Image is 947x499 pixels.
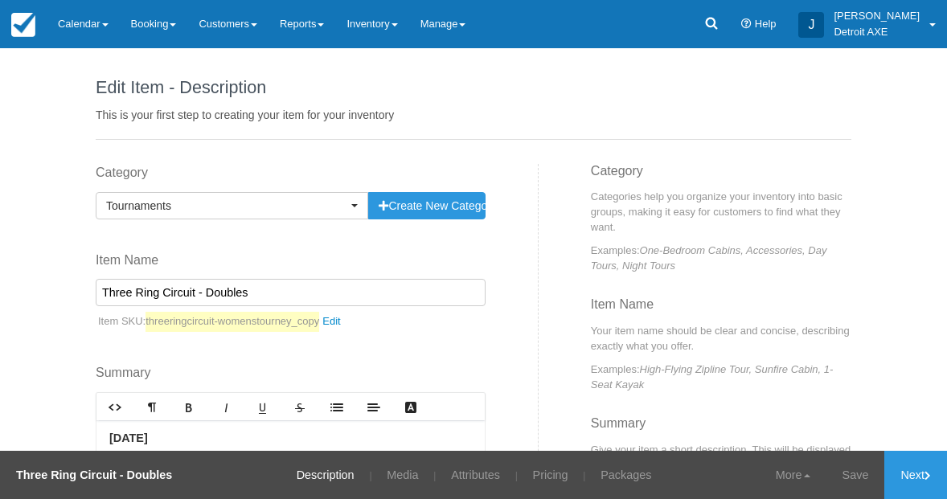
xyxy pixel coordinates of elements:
[96,78,851,97] h1: Edit Item - Description
[281,394,318,420] a: Strikethrough
[109,432,148,444] strong: [DATE]
[591,323,851,354] p: Your item name should be clear and concise, describing exactly what you offer.
[106,198,347,214] span: Tournaments
[591,297,851,323] h3: Item Name
[521,451,580,499] a: Pricing
[588,451,663,499] a: Packages
[96,192,368,219] button: Tournaments
[207,394,244,420] a: Italic
[96,312,486,332] p: Item SKU:
[826,451,885,499] a: Save
[355,394,392,420] a: Align
[884,451,947,499] a: Next
[755,18,777,30] span: Help
[96,279,486,306] input: Enter a new Item Name
[368,192,485,219] button: Create New Category
[146,312,346,332] a: threeringcircuit-womenstourney_copy
[133,394,170,420] a: Format
[96,394,133,420] a: HTML
[318,394,355,420] a: Lists
[285,451,367,499] a: Description
[439,451,512,499] a: Attributes
[798,12,824,38] div: J
[96,364,486,382] label: Summary
[96,164,486,182] label: Category
[170,394,207,420] a: Bold
[11,13,35,37] img: checkfront-main-nav-mini-logo.png
[591,442,851,472] p: Give your item a short description. This will be displayed to the customer when they view your bo...
[375,451,430,499] a: Media
[591,362,851,392] p: Examples:
[591,363,834,391] em: High-Flying Zipline Tour, Sunfire Cabin, 1-Seat Kayak
[591,416,851,442] h3: Summary
[834,24,920,40] p: Detroit AXE
[760,451,826,499] a: More
[591,164,851,190] h3: Category
[96,252,486,270] label: Item Name
[16,468,172,481] strong: Three Ring Circuit - Doubles
[96,107,851,123] p: This is your first step to creating your item for your inventory
[591,244,827,272] em: One-Bedroom Cabins, Accessories, Day Tours, Night Tours
[244,394,281,420] a: Underline
[834,8,920,24] p: [PERSON_NAME]
[392,394,429,420] a: Text Color
[591,243,851,273] p: Examples:
[741,19,752,30] i: Help
[591,189,851,235] p: Categories help you organize your inventory into basic groups, making it easy for customers to fi...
